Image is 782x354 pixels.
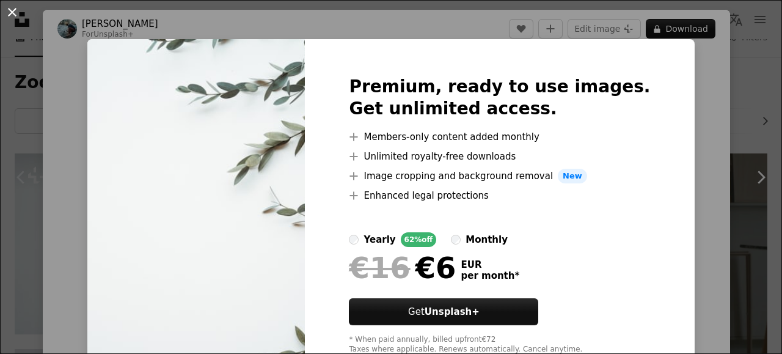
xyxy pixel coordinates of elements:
[558,169,587,183] span: New
[349,252,410,284] span: €16
[451,235,461,245] input: monthly
[364,232,395,247] div: yearly
[349,169,650,183] li: Image cropping and background removal
[349,149,650,164] li: Unlimited royalty-free downloads
[349,76,650,120] h2: Premium, ready to use images. Get unlimited access.
[461,270,519,281] span: per month *
[349,130,650,144] li: Members-only content added monthly
[349,188,650,203] li: Enhanced legal protections
[349,235,359,245] input: yearly62%off
[401,232,437,247] div: 62% off
[349,252,456,284] div: €6
[349,298,538,325] button: GetUnsplash+
[466,232,508,247] div: monthly
[425,306,480,317] strong: Unsplash+
[461,259,519,270] span: EUR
